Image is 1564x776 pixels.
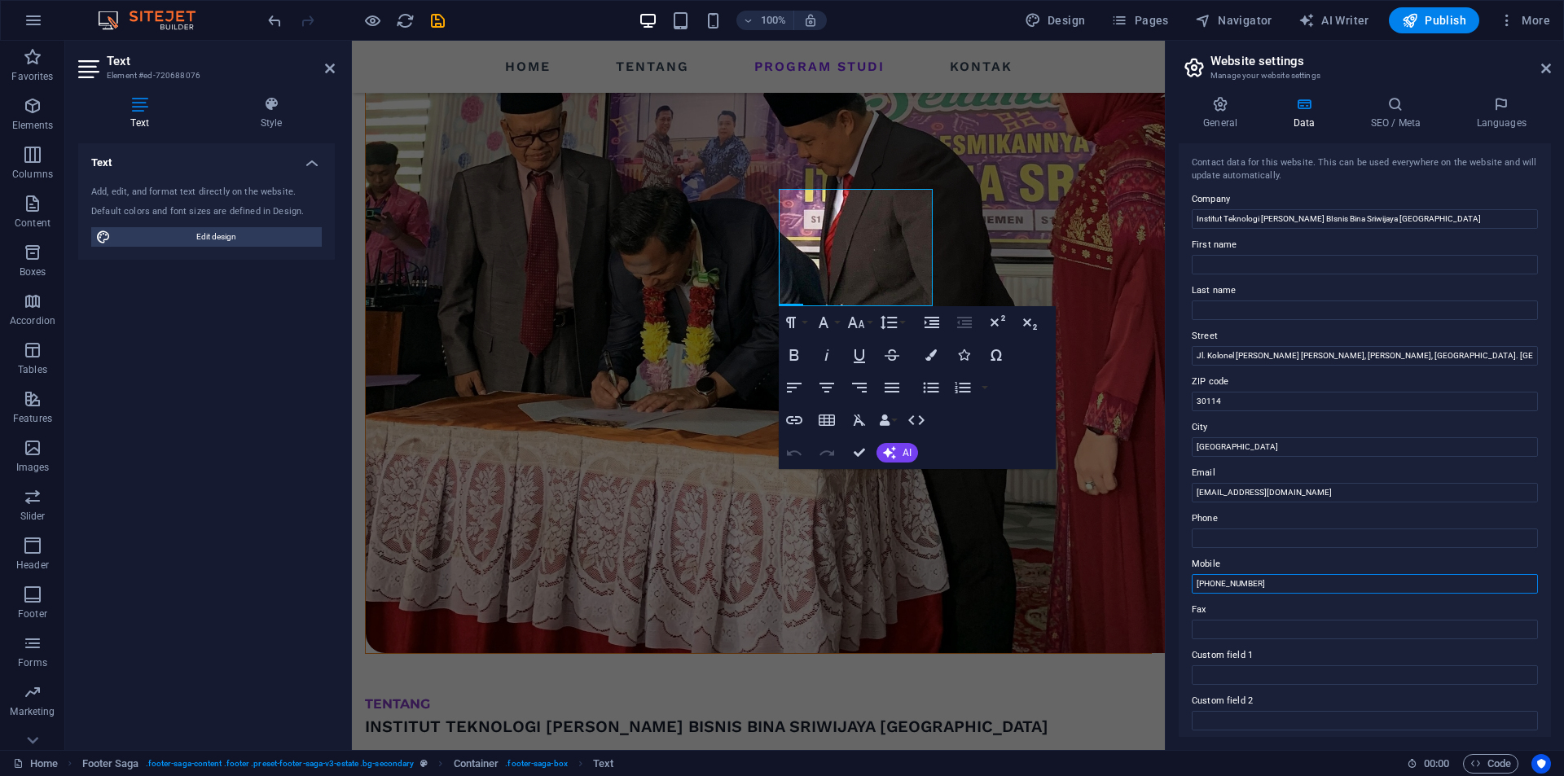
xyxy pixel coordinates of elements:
button: Line Height [876,306,907,339]
div: Contact data for this website. This can be used everywhere on the website and will update automat... [1192,156,1538,183]
p: Favorites [11,70,53,83]
button: Navigator [1188,7,1279,33]
h4: General [1179,96,1268,130]
label: Fax [1192,600,1538,620]
label: ZIP code [1192,372,1538,392]
label: Custom field 3 [1192,737,1538,756]
button: Insert Link [779,404,810,436]
span: Pages [1111,12,1168,28]
button: Data Bindings [876,404,899,436]
p: Images [16,461,50,474]
span: . footer-saga-content .footer .preset-footer-saga-v3-estate .bg-secondary [146,754,415,774]
i: On resize automatically adjust zoom level to fit chosen device. [803,13,818,28]
button: Ordered List [947,371,978,404]
label: Company [1192,190,1538,209]
h3: Manage your website settings [1210,68,1518,83]
label: Last name [1192,281,1538,300]
button: Increase Indent [916,306,947,339]
button: Font Size [844,306,875,339]
button: Icons [948,339,979,371]
button: AI Writer [1292,7,1376,33]
h4: Style [208,96,335,130]
p: Boxes [20,265,46,278]
button: Design [1018,7,1092,33]
label: First name [1192,235,1538,255]
span: Click to select. Double-click to edit [82,754,139,774]
button: Usercentrics [1531,754,1551,774]
label: Custom field 2 [1192,691,1538,711]
span: Design [1025,12,1086,28]
i: Save (Ctrl+S) [428,11,447,30]
button: Redo (Ctrl+Shift+Z) [811,436,842,469]
button: Confirm (Ctrl+⏎) [844,436,875,469]
button: Unordered List [916,371,947,404]
button: Decrease Indent [949,306,980,339]
div: Design (Ctrl+Alt+Y) [1018,7,1092,33]
p: Slider [20,510,46,523]
span: Code [1470,754,1511,774]
button: Insert Table [811,404,842,436]
button: 100% [736,11,794,30]
button: Strikethrough [876,339,907,371]
p: Content [15,217,51,230]
button: Undo (Ctrl+Z) [779,436,810,469]
span: AI Writer [1298,12,1369,28]
span: . footer-saga-box [505,754,568,774]
button: Special Characters [981,339,1012,371]
h2: Text [107,54,335,68]
span: : [1435,757,1438,769]
button: Superscript [982,306,1013,339]
label: Mobile [1192,555,1538,574]
button: HTML [901,404,932,436]
label: Email [1192,463,1538,483]
h3: Element #ed-720688076 [107,68,302,83]
button: Edit design [91,227,322,247]
div: Add, edit, and format text directly on the website. [91,186,322,199]
h2: Website settings [1210,54,1551,68]
button: Pages [1105,7,1175,33]
button: Italic (Ctrl+I) [811,339,842,371]
span: Edit design [116,227,317,247]
button: Paragraph Format [779,306,810,339]
nav: breadcrumb [82,754,614,774]
span: Navigator [1195,12,1272,28]
span: Click to select. Double-click to edit [593,754,613,774]
button: Publish [1389,7,1479,33]
h4: SEO / Meta [1346,96,1452,130]
h4: Data [1268,96,1346,130]
span: AI [903,448,912,458]
button: Colors [916,339,947,371]
label: City [1192,418,1538,437]
button: save [428,11,447,30]
button: Underline (Ctrl+U) [844,339,875,371]
button: Align Justify [876,371,907,404]
p: Forms [18,656,47,669]
label: Street [1192,327,1538,346]
span: Click to select. Double-click to edit [454,754,499,774]
div: Default colors and font sizes are defined in Design. [91,205,322,219]
p: Features [13,412,52,425]
h4: Text [78,96,208,130]
button: Align Center [811,371,842,404]
p: Accordion [10,314,55,327]
img: Editor Logo [94,11,216,30]
p: Footer [18,607,47,620]
h4: Text [78,143,335,173]
button: Align Left [779,371,810,404]
a: Click to cancel selection. Double-click to open Pages [13,754,58,774]
button: AI [876,443,918,463]
span: More [1499,12,1550,28]
i: Reload page [396,11,415,30]
button: More [1492,7,1557,33]
label: Phone [1192,509,1538,528]
h4: Languages [1452,96,1551,130]
p: Header [16,559,49,572]
span: 00 00 [1424,754,1449,774]
p: Tables [18,363,47,376]
button: Align Right [844,371,875,404]
label: Custom field 1 [1192,646,1538,665]
button: reload [395,11,415,30]
button: Ordered List [978,371,991,404]
p: Elements [12,119,54,132]
button: undo [265,11,284,30]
